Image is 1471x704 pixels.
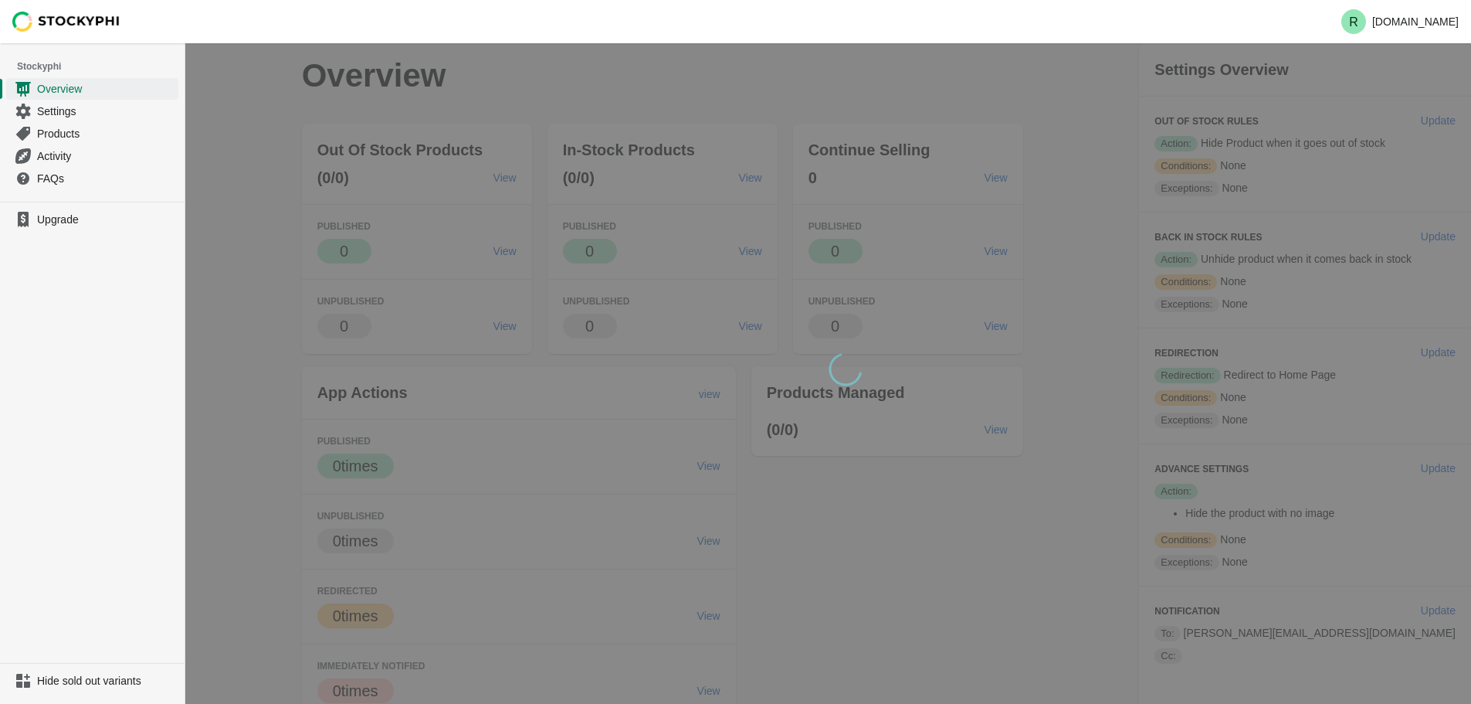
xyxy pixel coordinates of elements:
[6,145,178,167] a: Activity
[37,81,175,97] span: Overview
[12,12,120,32] img: Stockyphi
[6,670,178,692] a: Hide sold out variants
[1341,9,1366,34] span: Avatar with initials R
[37,171,175,186] span: FAQs
[37,212,175,227] span: Upgrade
[17,59,185,74] span: Stockyphi
[6,77,178,100] a: Overview
[37,148,175,164] span: Activity
[37,126,175,141] span: Products
[37,104,175,119] span: Settings
[37,673,175,689] span: Hide sold out variants
[6,100,178,122] a: Settings
[1372,15,1459,28] p: [DOMAIN_NAME]
[6,122,178,145] a: Products
[1349,15,1358,29] text: R
[1335,6,1465,37] button: Avatar with initials R[DOMAIN_NAME]
[6,209,178,230] a: Upgrade
[6,167,178,189] a: FAQs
